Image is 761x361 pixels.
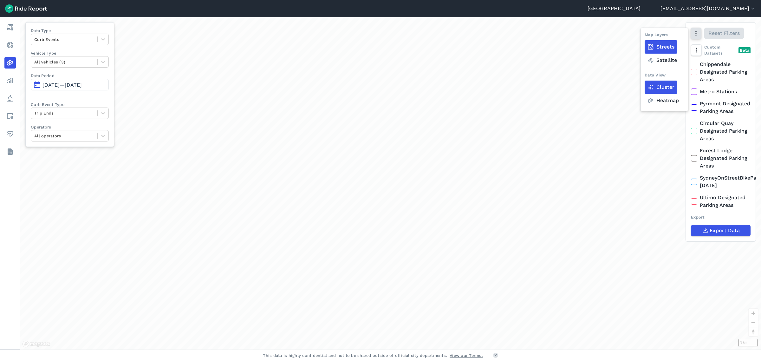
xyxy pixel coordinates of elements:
div: Data View [645,72,666,81]
label: Curb Event Type [31,102,109,108]
img: Ride Report [5,4,47,13]
label: Vehicle Type [31,50,109,56]
div: Beta [738,47,751,53]
a: Analyze [4,75,16,86]
a: Realtime [4,39,16,51]
label: Forest Lodge Designated Parking Areas [691,147,751,170]
label: Streets [645,40,677,54]
label: Satellite [645,54,680,67]
label: Metro Stations [691,88,751,95]
div: loading [20,17,761,350]
a: Health [4,128,16,140]
a: Areas [4,110,16,122]
label: Operators [31,124,109,130]
span: Reset Filters [708,30,740,37]
label: Heatmap [645,94,682,107]
button: [DATE]—[DATE] [31,79,109,90]
label: Data Type [31,28,109,34]
label: Circular Quay Designated Parking Areas [691,120,751,142]
div: Export [691,214,751,220]
a: Heatmaps [4,57,16,69]
label: Chippendale Designated Parking Areas [691,61,751,83]
a: Datasets [4,146,16,157]
label: Pyrmont Designated Parking Areas [691,100,751,115]
span: [DATE]—[DATE] [42,82,82,88]
a: View our Terms. [450,352,483,358]
a: Report [4,22,16,33]
label: Ultimo Designated Parking Areas [691,194,751,209]
span: Export Data [710,227,740,234]
button: Export Data [691,225,751,236]
button: [EMAIL_ADDRESS][DOMAIN_NAME] [660,5,756,12]
button: Reset Filters [704,28,744,39]
div: Map Layers [645,32,668,40]
div: Custom Datasets [691,44,751,56]
a: Policy [4,93,16,104]
label: Data Period [31,73,109,79]
label: Cluster [645,81,677,94]
label: SydneyOnStreetBikeParking [DATE] [691,174,751,189]
a: [GEOGRAPHIC_DATA] [588,5,641,12]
